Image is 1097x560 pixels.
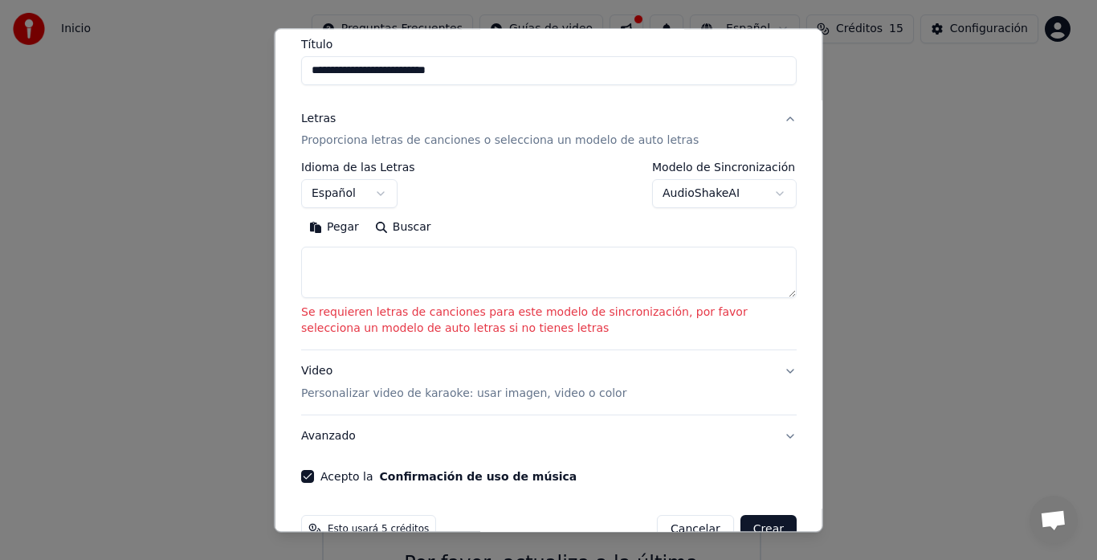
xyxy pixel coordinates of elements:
button: VideoPersonalizar video de karaoke: usar imagen, video o color [301,351,797,415]
span: Esto usará 5 créditos [328,524,429,537]
button: Cancelar [657,516,734,545]
button: Avanzado [301,416,797,458]
div: LetrasProporciona letras de canciones o selecciona un modelo de auto letras [301,162,797,350]
p: Se requieren letras de canciones para este modelo de sincronización, por favor selecciona un mode... [301,305,797,337]
label: Modelo de Sincronización [652,162,797,174]
button: Crear [740,516,796,545]
p: Proporciona letras de canciones o selecciona un modelo de auto letras [301,133,699,149]
label: Acepto la [320,472,577,483]
label: Idioma de las Letras [301,162,415,174]
button: Acepto la [379,472,577,483]
button: LetrasProporciona letras de canciones o selecciona un modelo de auto letras [301,98,797,162]
div: Video [301,364,626,403]
div: Letras [301,111,336,127]
label: Título [301,39,797,50]
button: Buscar [366,215,438,241]
p: Personalizar video de karaoke: usar imagen, video o color [301,386,626,403]
button: Pegar [301,215,367,241]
